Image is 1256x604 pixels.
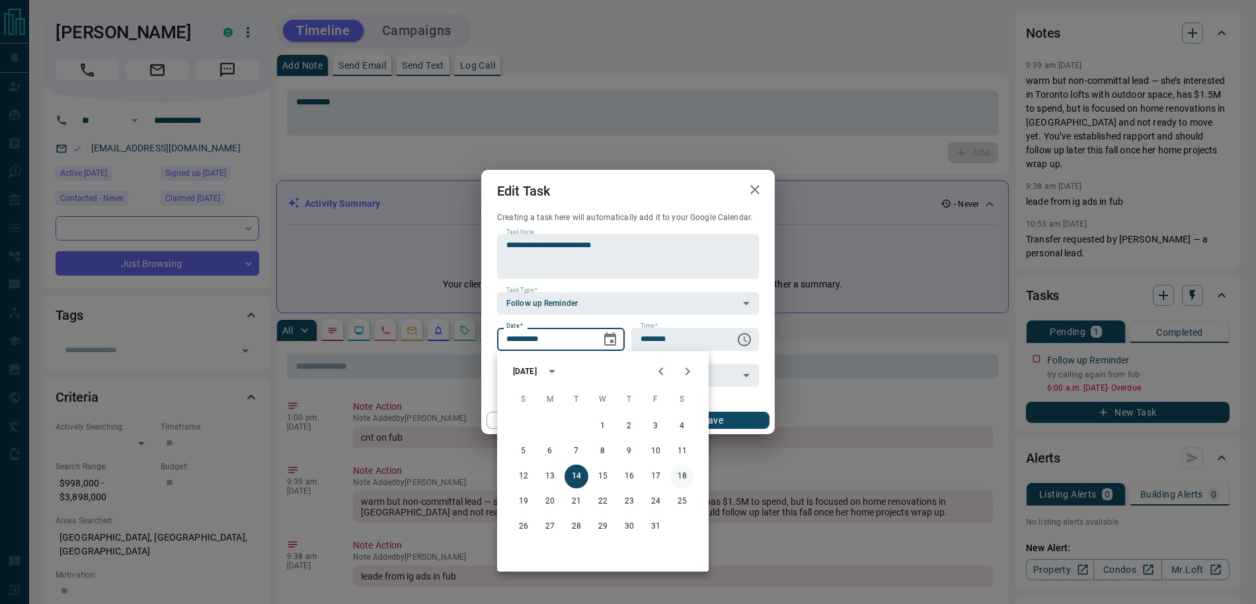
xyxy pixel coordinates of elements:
[512,490,535,513] button: 19
[617,490,641,513] button: 23
[670,387,694,413] span: Saturday
[512,465,535,488] button: 12
[538,515,562,539] button: 27
[538,387,562,413] span: Monday
[565,439,588,463] button: 7
[487,412,600,429] button: Cancel
[644,414,668,438] button: 3
[506,322,523,330] label: Date
[565,465,588,488] button: 14
[512,387,535,413] span: Sunday
[644,490,668,513] button: 24
[644,515,668,539] button: 31
[512,515,535,539] button: 26
[670,414,694,438] button: 4
[591,490,615,513] button: 22
[648,358,674,385] button: Previous month
[506,286,537,295] label: Task Type
[497,212,759,223] p: Creating a task here will automatically add it to your Google Calendar.
[538,490,562,513] button: 20
[591,515,615,539] button: 29
[731,326,758,353] button: Choose time, selected time is 6:00 AM
[644,387,668,413] span: Friday
[481,170,566,212] h2: Edit Task
[591,439,615,463] button: 8
[644,439,668,463] button: 10
[617,515,641,539] button: 30
[597,326,623,353] button: Choose date, selected date is Oct 14, 2025
[538,439,562,463] button: 6
[591,387,615,413] span: Wednesday
[565,515,588,539] button: 28
[670,490,694,513] button: 25
[656,412,769,429] button: Save
[565,490,588,513] button: 21
[591,465,615,488] button: 15
[641,322,658,330] label: Time
[506,228,533,237] label: Task Note
[644,465,668,488] button: 17
[617,439,641,463] button: 9
[670,439,694,463] button: 11
[617,465,641,488] button: 16
[674,358,701,385] button: Next month
[497,292,759,315] div: Follow up Reminder
[541,360,563,383] button: calendar view is open, switch to year view
[538,465,562,488] button: 13
[512,439,535,463] button: 5
[670,465,694,488] button: 18
[617,414,641,438] button: 2
[591,414,615,438] button: 1
[513,365,537,377] div: [DATE]
[617,387,641,413] span: Thursday
[565,387,588,413] span: Tuesday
